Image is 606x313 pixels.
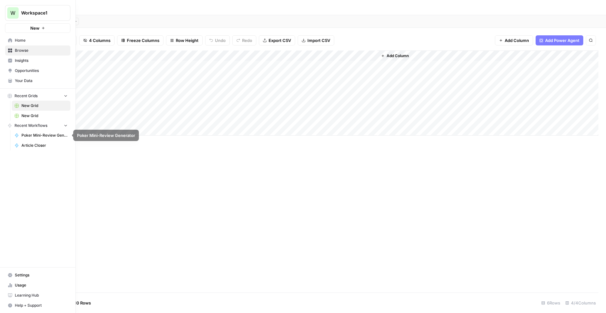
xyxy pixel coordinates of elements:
button: New [5,23,70,33]
span: Browse [15,48,68,53]
span: Opportunities [15,68,68,74]
span: Your Data [15,78,68,84]
button: Freeze Columns [117,35,163,45]
span: Home [15,38,68,43]
div: Poker Mini-Review Generator [77,132,135,139]
button: Redo [232,35,256,45]
span: Recent Workflows [15,123,47,128]
span: Usage [15,282,68,288]
a: New Grid [12,101,70,111]
span: 4 Columns [89,37,110,44]
button: Import CSV [298,35,334,45]
span: New [30,25,39,31]
span: New Grid [21,113,68,119]
span: Import CSV [307,37,330,44]
span: Freeze Columns [127,37,159,44]
span: Recent Grids [15,93,38,99]
span: Add 10 Rows [66,300,91,306]
span: Row Height [176,37,199,44]
div: 4/4 Columns [563,298,598,308]
a: Opportunities [5,66,70,76]
a: New Grid [12,111,70,121]
button: Row Height [166,35,203,45]
button: Undo [205,35,230,45]
span: Redo [242,37,252,44]
button: Recent Grids [5,91,70,101]
a: Browse [5,45,70,56]
button: Add Column [495,35,533,45]
div: 6 Rows [539,298,563,308]
a: Home [5,35,70,45]
span: Poker Mini-Review Generator [21,133,68,138]
button: Recent Workflows [5,121,70,130]
a: Learning Hub [5,290,70,300]
a: Your Data [5,76,70,86]
button: Add Column [378,52,411,60]
span: Add Power Agent [545,37,579,44]
span: Export CSV [269,37,291,44]
a: Poker Mini-Review Generator [12,130,70,140]
button: Add Power Agent [536,35,583,45]
span: Learning Hub [15,292,68,298]
a: Insights [5,56,70,66]
a: Settings [5,270,70,280]
button: 4 Columns [79,35,115,45]
span: Settings [15,272,68,278]
span: W [10,9,15,17]
span: New Grid [21,103,68,109]
span: Article Closer [21,143,68,148]
span: Add Column [387,53,409,59]
span: Insights [15,58,68,63]
span: Help + Support [15,303,68,308]
span: Add Column [505,37,529,44]
button: Export CSV [259,35,295,45]
button: Workspace: Workspace1 [5,5,70,21]
a: Usage [5,280,70,290]
a: Article Closer [12,140,70,151]
span: Undo [215,37,226,44]
button: Help + Support [5,300,70,310]
span: Workspace1 [21,10,59,16]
